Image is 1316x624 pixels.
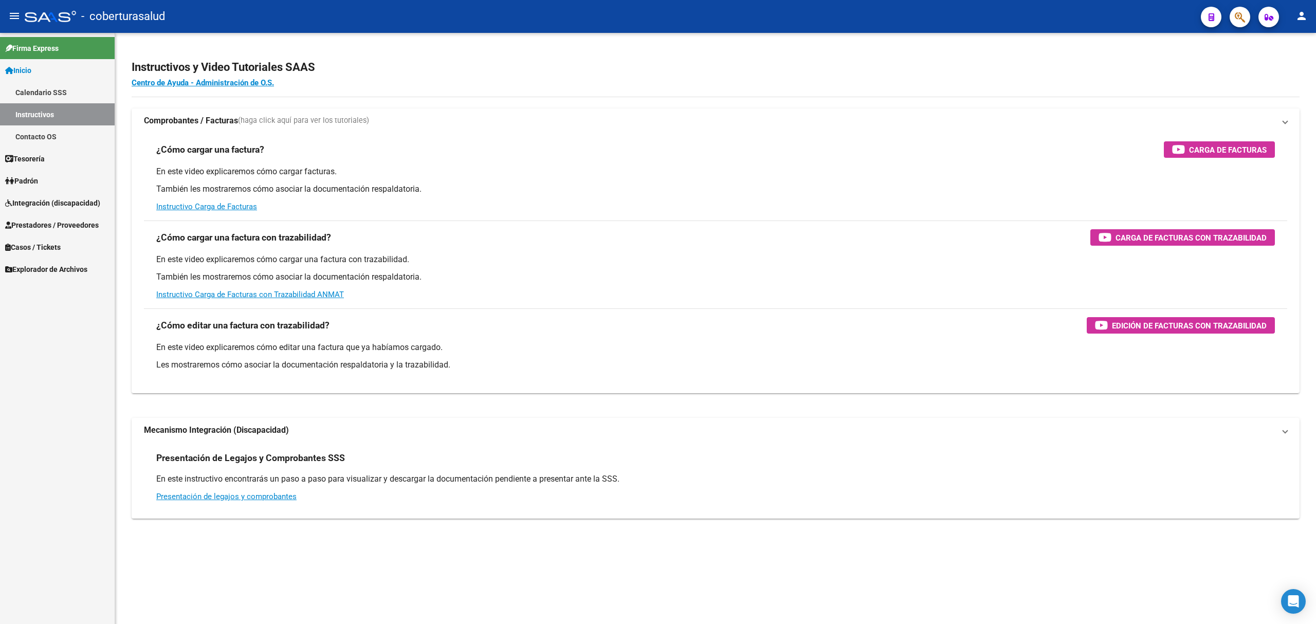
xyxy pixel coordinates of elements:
[132,108,1300,133] mat-expansion-panel-header: Comprobantes / Facturas(haga click aquí para ver los tutoriales)
[5,175,38,187] span: Padrón
[132,58,1300,77] h2: Instructivos y Video Tutoriales SAAS
[1087,317,1275,334] button: Edición de Facturas con Trazabilidad
[5,264,87,275] span: Explorador de Archivos
[5,242,61,253] span: Casos / Tickets
[5,43,59,54] span: Firma Express
[81,5,165,28] span: - coberturasalud
[144,425,289,436] strong: Mecanismo Integración (Discapacidad)
[156,142,264,157] h3: ¿Cómo cargar una factura?
[156,254,1275,265] p: En este video explicaremos cómo cargar una factura con trazabilidad.
[156,230,331,245] h3: ¿Cómo cargar una factura con trazabilidad?
[156,318,330,333] h3: ¿Cómo editar una factura con trazabilidad?
[156,202,257,211] a: Instructivo Carga de Facturas
[156,492,297,501] a: Presentación de legajos y comprobantes
[132,133,1300,393] div: Comprobantes / Facturas(haga click aquí para ver los tutoriales)
[238,115,369,126] span: (haga click aquí para ver los tutoriales)
[1164,141,1275,158] button: Carga de Facturas
[132,418,1300,443] mat-expansion-panel-header: Mecanismo Integración (Discapacidad)
[1189,143,1267,156] span: Carga de Facturas
[1090,229,1275,246] button: Carga de Facturas con Trazabilidad
[156,342,1275,353] p: En este video explicaremos cómo editar una factura que ya habíamos cargado.
[8,10,21,22] mat-icon: menu
[1116,231,1267,244] span: Carga de Facturas con Trazabilidad
[156,183,1275,195] p: También les mostraremos cómo asociar la documentación respaldatoria.
[144,115,238,126] strong: Comprobantes / Facturas
[132,78,274,87] a: Centro de Ayuda - Administración de O.S.
[5,153,45,164] span: Tesorería
[5,219,99,231] span: Prestadores / Proveedores
[1112,319,1267,332] span: Edición de Facturas con Trazabilidad
[5,197,100,209] span: Integración (discapacidad)
[156,451,345,465] h3: Presentación de Legajos y Comprobantes SSS
[156,290,344,299] a: Instructivo Carga de Facturas con Trazabilidad ANMAT
[156,271,1275,283] p: También les mostraremos cómo asociar la documentación respaldatoria.
[156,166,1275,177] p: En este video explicaremos cómo cargar facturas.
[1281,589,1306,614] div: Open Intercom Messenger
[1295,10,1308,22] mat-icon: person
[132,443,1300,519] div: Mecanismo Integración (Discapacidad)
[156,473,1275,485] p: En este instructivo encontrarás un paso a paso para visualizar y descargar la documentación pendi...
[156,359,1275,371] p: Les mostraremos cómo asociar la documentación respaldatoria y la trazabilidad.
[5,65,31,76] span: Inicio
